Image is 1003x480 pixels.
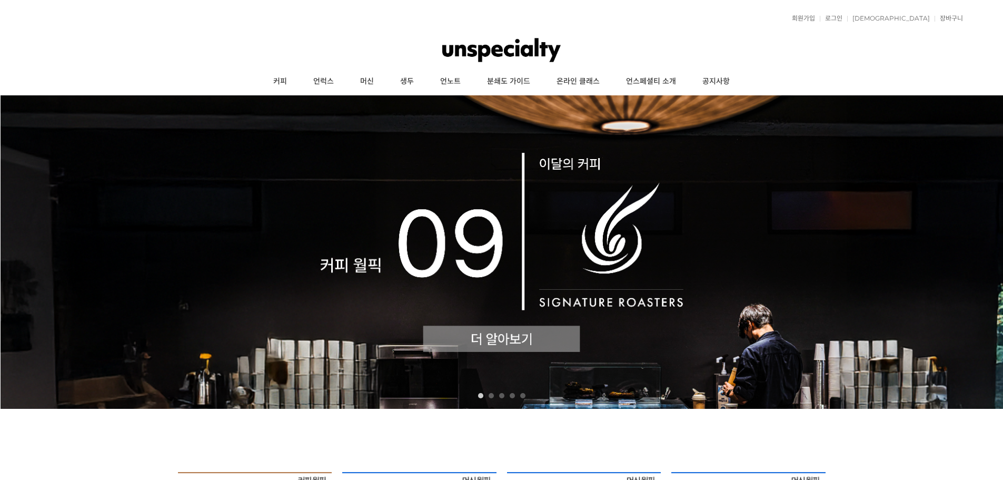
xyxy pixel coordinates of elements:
[935,15,963,22] a: 장바구니
[489,393,494,398] a: 2
[347,68,387,95] a: 머신
[499,393,504,398] a: 3
[820,15,842,22] a: 로그인
[847,15,930,22] a: [DEMOGRAPHIC_DATA]
[787,15,815,22] a: 회원가입
[510,393,515,398] a: 4
[260,68,300,95] a: 커피
[543,68,613,95] a: 온라인 클래스
[474,68,543,95] a: 분쇄도 가이드
[520,393,525,398] a: 5
[387,68,427,95] a: 생두
[613,68,689,95] a: 언스페셜티 소개
[427,68,474,95] a: 언노트
[689,68,743,95] a: 공지사항
[478,393,483,398] a: 1
[300,68,347,95] a: 언럭스
[442,34,561,66] img: 언스페셜티 몰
